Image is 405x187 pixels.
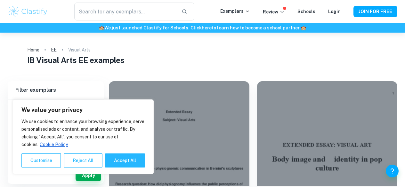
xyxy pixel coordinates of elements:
h6: Filter exemplars [8,81,104,99]
a: here [202,25,212,30]
h6: We just launched Clastify for Schools. Click to learn how to become a school partner. [1,24,404,31]
button: Help and Feedback [386,165,399,177]
h1: IB Visual Arts EE examples [27,54,378,66]
a: Schools [297,9,315,14]
p: We use cookies to enhance your browsing experience, serve personalised ads or content, and analys... [21,118,145,148]
button: Apply [76,170,101,181]
p: Review [263,8,285,15]
p: Visual Arts [68,46,91,53]
button: Customise [21,153,61,168]
a: EE [51,45,57,54]
a: Home [27,45,39,54]
a: Cookie Policy [39,142,68,147]
p: We value your privacy [21,106,145,114]
a: Login [328,9,341,14]
button: JOIN FOR FREE [353,6,397,17]
button: Reject All [64,153,102,168]
img: Clastify logo [8,5,48,18]
span: 🏫 [99,25,104,30]
input: Search for any exemplars... [74,3,177,20]
div: We value your privacy [13,99,154,174]
p: Exemplars [220,8,250,15]
button: Accept All [105,153,145,168]
span: 🏫 [301,25,306,30]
